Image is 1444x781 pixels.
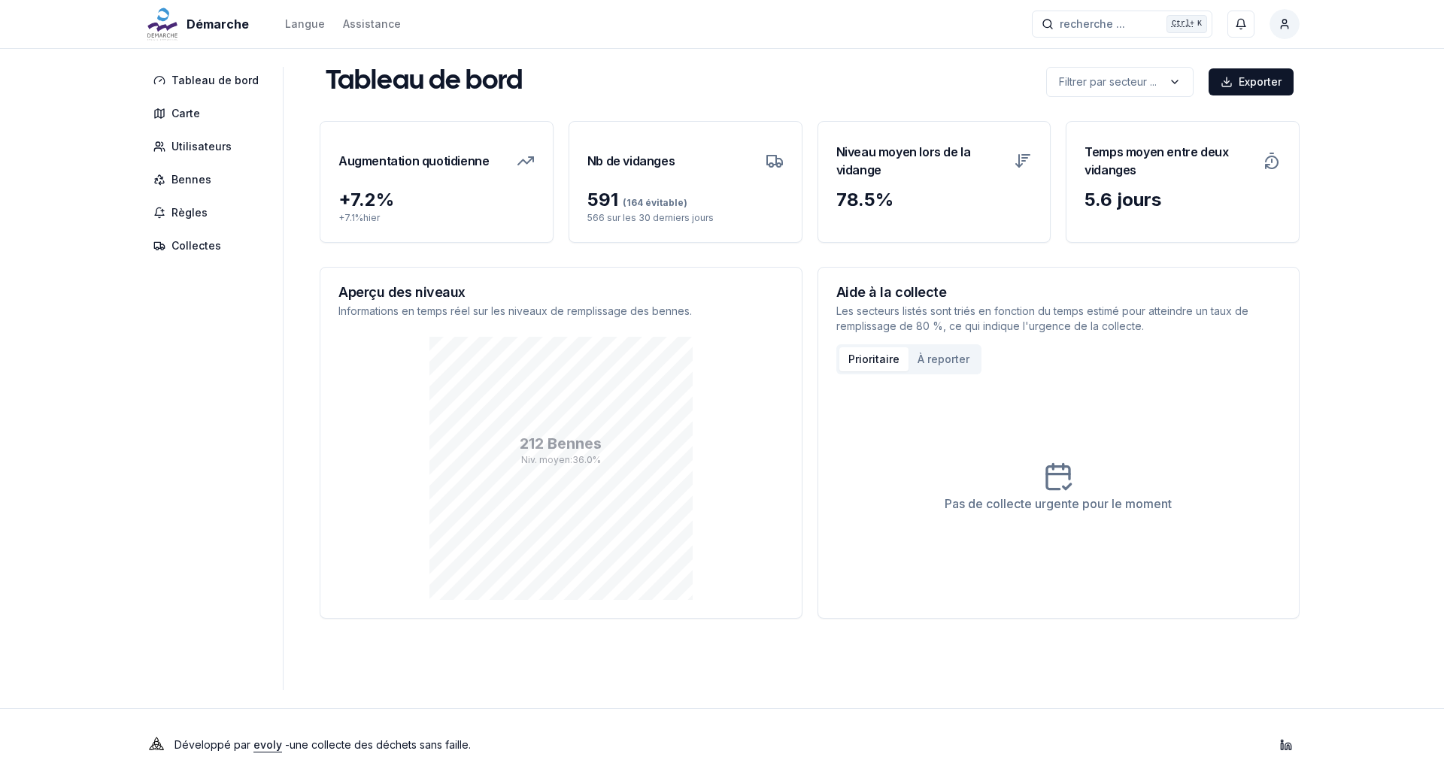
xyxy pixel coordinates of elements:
p: Développé par - une collecte des déchets sans faille . [174,734,471,755]
span: Utilisateurs [171,139,232,154]
h1: Tableau de bord [326,67,523,97]
a: Bennes [144,166,274,193]
p: Les secteurs listés sont triés en fonction du temps estimé pour atteindre un taux de remplissage ... [836,304,1282,334]
a: Collectes [144,232,274,259]
a: Utilisateurs [144,133,274,160]
a: Tableau de bord [144,67,274,94]
span: Carte [171,106,200,121]
p: Informations en temps réel sur les niveaux de remplissage des bennes. [338,304,784,319]
p: + 7.1 % hier [338,212,535,224]
h3: Niveau moyen lors de la vidange [836,140,1006,182]
button: label [1046,67,1194,97]
p: 566 sur les 30 derniers jours [587,212,784,224]
span: Collectes [171,238,221,253]
img: Evoly Logo [144,733,168,757]
a: Démarche [144,15,255,33]
a: Règles [144,199,274,226]
h3: Aperçu des niveaux [338,286,784,299]
div: 591 [587,188,784,212]
a: Assistance [343,15,401,33]
div: 5.6 jours [1085,188,1281,212]
span: Règles [171,205,208,220]
button: À reporter [909,347,978,371]
button: recherche ...Ctrl+K [1032,11,1212,38]
h3: Aide à la collecte [836,286,1282,299]
a: Carte [144,100,274,127]
button: Langue [285,15,325,33]
span: Tableau de bord [171,73,259,88]
a: evoly [253,738,282,751]
span: recherche ... [1060,17,1125,32]
img: Démarche Logo [144,6,180,42]
span: (164 évitable) [618,197,687,208]
h3: Nb de vidanges [587,140,675,182]
button: Prioritaire [839,347,909,371]
span: Bennes [171,172,211,187]
button: Exporter [1209,68,1294,95]
p: Filtrer par secteur ... [1059,74,1157,89]
div: 78.5 % [836,188,1033,212]
h3: Augmentation quotidienne [338,140,489,182]
span: Démarche [187,15,249,33]
div: + 7.2 % [338,188,535,212]
div: Pas de collecte urgente pour le moment [945,495,1172,513]
h3: Temps moyen entre deux vidanges [1085,140,1254,182]
div: Langue [285,17,325,32]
